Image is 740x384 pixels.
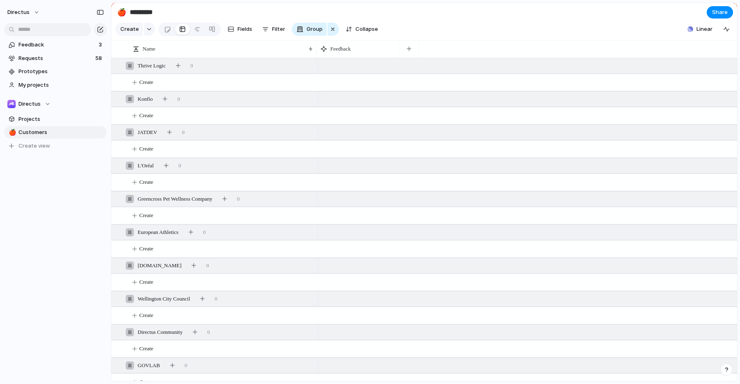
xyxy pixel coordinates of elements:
a: Feedback3 [4,39,107,51]
span: Create [139,311,153,319]
button: Collapse [342,23,381,36]
span: 0 [182,128,185,136]
span: 3 [99,41,104,49]
span: Filter [272,25,285,33]
span: Share [712,8,728,16]
span: Directus Community [138,328,182,336]
button: Directus [4,98,107,110]
button: Filter [259,23,288,36]
span: Thrive Logic [138,62,166,70]
span: Linear [696,25,712,33]
span: Requests [18,54,93,62]
span: 0 [215,295,218,303]
span: [DOMAIN_NAME] [138,261,182,270]
span: 0 [184,361,187,370]
span: Create [139,178,153,186]
span: 0 [178,95,180,103]
span: Create [139,145,153,153]
span: Konfío [138,95,153,103]
a: Projects [4,113,107,125]
span: Group [307,25,323,33]
a: 🍎Customers [4,126,107,139]
span: Create [139,211,153,220]
span: 0 [237,195,240,203]
button: directus [4,6,44,19]
span: Feedback [330,45,351,53]
span: Fields [237,25,252,33]
span: Create [139,78,153,86]
span: Customers [18,128,104,136]
button: Create view [4,140,107,152]
button: Create [115,23,143,36]
span: Create [139,278,153,286]
span: Projects [18,115,104,123]
span: 0 [203,228,206,236]
span: GOVLAB [138,361,160,370]
span: Create [120,25,139,33]
button: 🍎 [7,128,16,136]
a: My projects [4,79,107,91]
span: 0 [178,162,181,170]
span: Collapse [355,25,378,33]
span: Create [139,345,153,353]
span: Feedback [18,41,96,49]
button: 🍎 [115,6,128,19]
button: Group [292,23,327,36]
span: Create [139,245,153,253]
span: directus [7,8,30,16]
span: Create view [18,142,50,150]
span: L'Oréal [138,162,154,170]
span: Directus [18,100,41,108]
div: 🍎 [117,7,126,18]
button: Share [707,6,733,19]
div: 🍎 [9,128,14,137]
span: 0 [206,261,209,270]
span: Wellington City Council [138,295,190,303]
span: Create [139,111,153,120]
span: Greencross Pet Wellness Company [138,195,212,203]
span: Name [143,45,155,53]
span: 58 [95,54,104,62]
button: Fields [224,23,256,36]
span: JATDEV [138,128,157,136]
a: Requests58 [4,52,107,65]
button: Linear [684,23,716,35]
a: Prototypes [4,65,107,78]
span: European Athletics [138,228,178,236]
span: 0 [190,62,193,70]
span: Prototypes [18,67,104,76]
span: My projects [18,81,104,89]
span: 0 [207,328,210,336]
